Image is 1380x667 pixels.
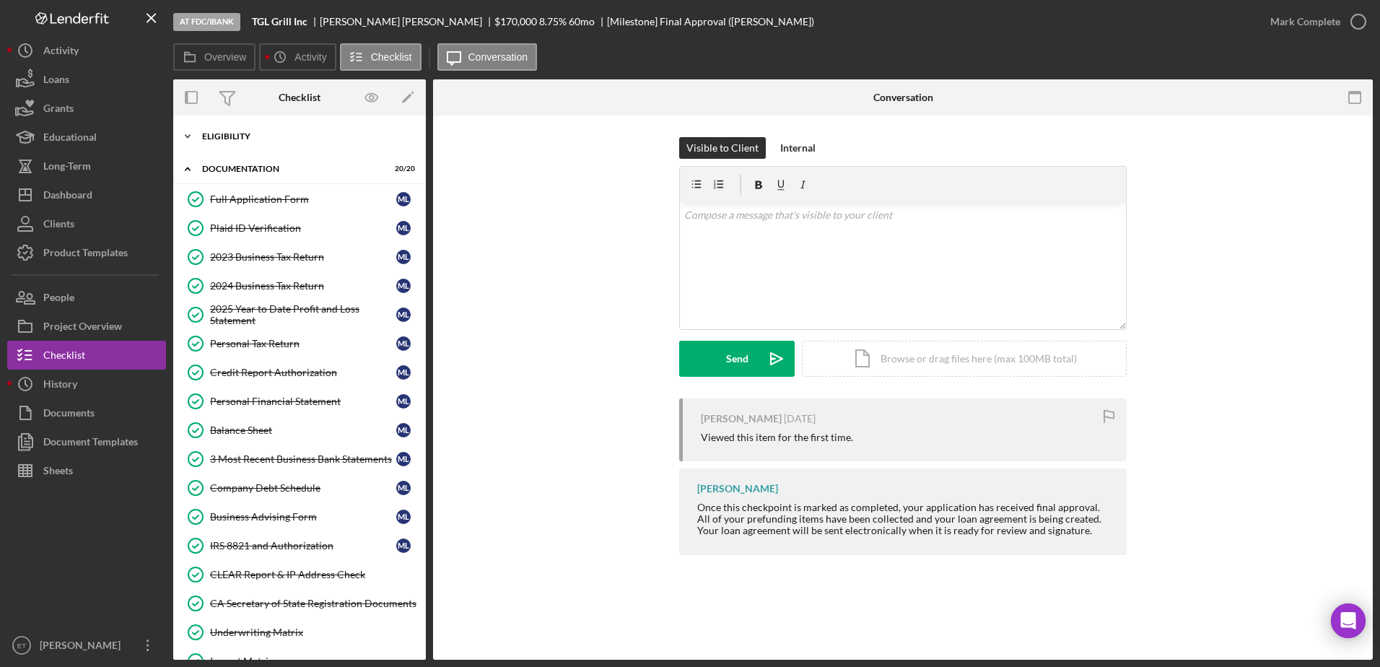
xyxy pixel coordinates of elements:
label: Conversation [468,51,528,63]
label: Overview [204,51,246,63]
button: Conversation [437,43,538,71]
a: Sheets [7,456,166,485]
div: M L [396,279,411,293]
button: Checklist [340,43,422,71]
div: M L [396,452,411,466]
a: Credit Report AuthorizationML [180,358,419,387]
div: M L [396,394,411,409]
div: Educational [43,123,97,155]
div: M L [396,308,411,322]
div: Activity [43,36,79,69]
div: Clients [43,209,74,242]
div: Checklist [279,92,320,103]
div: Checklist [43,341,85,373]
div: M L [396,365,411,380]
div: M L [396,423,411,437]
div: Sheets [43,456,73,489]
button: Dashboard [7,180,166,209]
div: Once this checkpoint is marked as completed, your application has received final approval. All of... [697,502,1112,536]
button: Send [679,341,795,377]
a: 2025 Year to Date Profit and Loss StatementML [180,300,419,329]
div: Internal [780,137,816,159]
div: 2023 Business Tax Return [210,251,396,263]
a: CLEAR Report & IP Address Check [180,560,419,589]
div: 3 Most Recent Business Bank Statements [210,453,396,465]
div: Impact Metrics [210,655,418,667]
button: Checklist [7,341,166,370]
a: Balance SheetML [180,416,419,445]
div: Visible to Client [686,137,759,159]
div: Eligibility [202,132,408,141]
div: Long-Term [43,152,91,184]
a: Personal Tax ReturnML [180,329,419,358]
a: Clients [7,209,166,238]
text: ET [17,642,26,650]
a: Underwriting Matrix [180,618,419,647]
div: M L [396,539,411,553]
button: Project Overview [7,312,166,341]
div: [PERSON_NAME] [701,413,782,424]
div: Full Application Form [210,193,396,205]
div: [PERSON_NAME] [36,631,130,663]
button: Document Templates [7,427,166,456]
a: People [7,283,166,312]
span: $170,000 [494,15,537,27]
label: Activity [294,51,326,63]
button: Activity [7,36,166,65]
div: 20 / 20 [389,165,415,173]
div: IRS 8821 and Authorization [210,540,396,552]
div: Viewed this item for the first time. [701,432,853,443]
button: History [7,370,166,398]
div: Dashboard [43,180,92,213]
label: Checklist [371,51,412,63]
div: M L [396,221,411,235]
div: Company Debt Schedule [210,482,396,494]
div: History [43,370,77,402]
button: ET[PERSON_NAME] [7,631,166,660]
div: Balance Sheet [210,424,396,436]
div: Business Advising Form [210,511,396,523]
div: Open Intercom Messenger [1331,603,1366,638]
a: IRS 8821 and AuthorizationML [180,531,419,560]
div: M L [396,250,411,264]
div: Credit Report Authorization [210,367,396,378]
button: Overview [173,43,256,71]
div: 2025 Year to Date Profit and Loss Statement [210,303,396,326]
div: CLEAR Report & IP Address Check [210,569,418,580]
div: At FDC/iBank [173,13,240,31]
button: Product Templates [7,238,166,267]
div: Personal Financial Statement [210,396,396,407]
div: Underwriting Matrix [210,627,418,638]
button: Loans [7,65,166,94]
a: Long-Term [7,152,166,180]
div: 60 mo [569,16,595,27]
div: Grants [43,94,74,126]
button: Educational [7,123,166,152]
a: Full Application FormML [180,185,419,214]
div: Mark Complete [1270,7,1340,36]
div: M L [396,481,411,495]
button: Activity [259,43,336,71]
div: Documentation [202,165,379,173]
div: Document Templates [43,427,138,460]
div: CA Secretary of State Registration Documents [210,598,418,609]
a: 3 Most Recent Business Bank StatementsML [180,445,419,474]
a: Plaid ID VerificationML [180,214,419,243]
a: Personal Financial StatementML [180,387,419,416]
button: Documents [7,398,166,427]
a: 2023 Business Tax ReturnML [180,243,419,271]
b: TGL Grill Inc [252,16,307,27]
div: Plaid ID Verification [210,222,396,234]
div: People [43,283,74,315]
button: Grants [7,94,166,123]
div: M L [396,336,411,351]
div: 2024 Business Tax Return [210,280,396,292]
button: Internal [773,137,823,159]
